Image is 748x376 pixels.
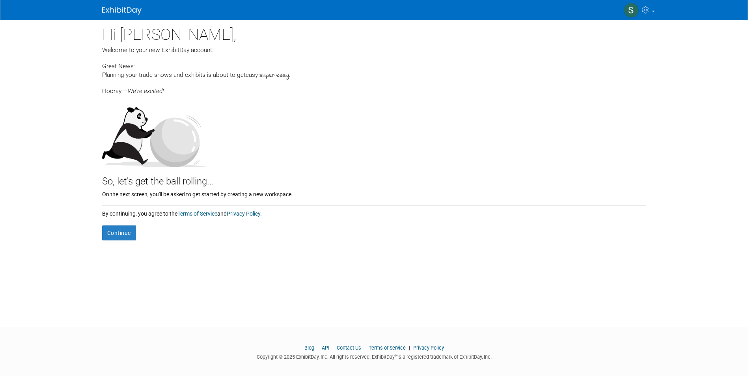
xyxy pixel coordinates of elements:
[395,354,397,358] sup: ®
[624,3,639,18] img: Suzanne Wolke
[362,345,367,351] span: |
[304,345,314,351] a: Blog
[330,345,336,351] span: |
[102,225,136,240] button: Continue
[407,345,412,351] span: |
[102,7,142,15] img: ExhibitDay
[102,20,646,46] div: Hi [PERSON_NAME],
[102,61,646,71] div: Great News:
[128,87,164,95] span: We're excited!
[102,46,646,54] div: Welcome to your new ExhibitDay account.
[227,210,260,217] a: Privacy Policy
[102,71,646,80] div: Planning your trade shows and exhibits is about to get .
[322,345,329,351] a: API
[102,80,646,95] div: Hooray —
[315,345,321,351] span: |
[369,345,406,351] a: Terms of Service
[259,71,289,80] span: super-easy
[413,345,444,351] a: Privacy Policy
[102,167,646,188] div: So, let's get the ball rolling...
[177,210,217,217] a: Terms of Service
[246,71,258,78] span: easy
[102,206,646,218] div: By continuing, you agree to the and .
[102,99,209,167] img: Let's get the ball rolling
[337,345,361,351] a: Contact Us
[102,188,646,198] div: On the next screen, you'll be asked to get started by creating a new workspace.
